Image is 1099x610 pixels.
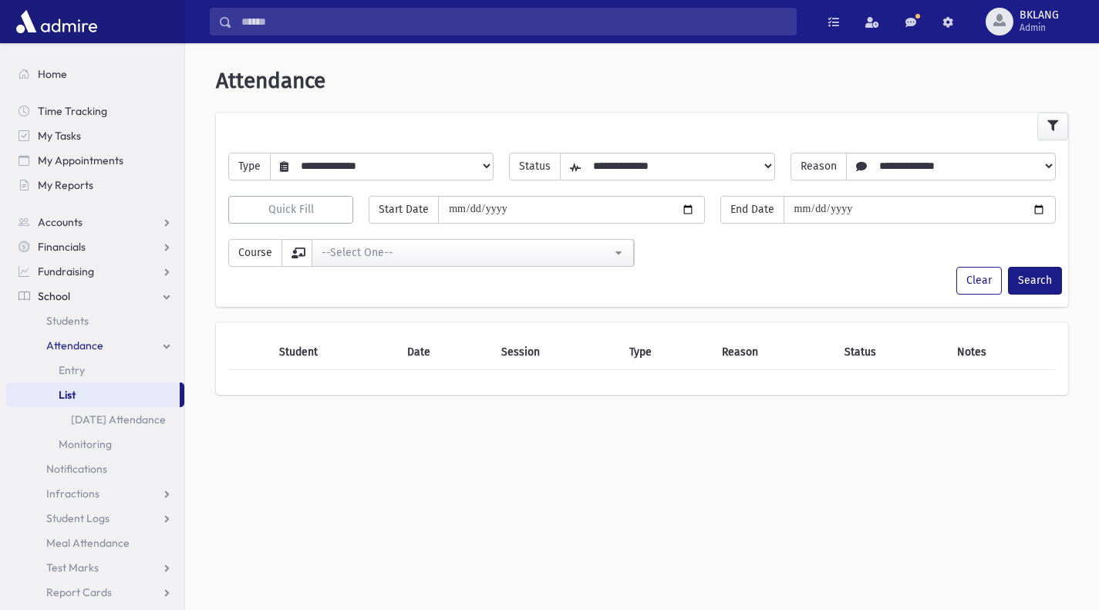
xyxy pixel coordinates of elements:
span: Home [38,67,67,81]
button: --Select One-- [312,239,634,267]
a: My Appointments [6,148,184,173]
span: Test Marks [46,561,99,575]
span: Accounts [38,215,83,229]
button: Clear [956,267,1002,295]
span: Reason [791,153,847,180]
a: Time Tracking [6,99,184,123]
span: Attendance [216,68,325,93]
th: Reason [713,335,836,370]
span: My Appointments [38,153,123,167]
a: Meal Attendance [6,531,184,555]
a: Test Marks [6,555,184,580]
img: AdmirePro [12,6,101,37]
a: School [6,284,184,308]
span: Report Cards [46,585,112,599]
a: Fundraising [6,259,184,284]
span: Entry [59,363,85,377]
span: Notifications [46,462,107,476]
span: My Reports [38,178,93,192]
a: Financials [6,234,184,259]
span: My Tasks [38,129,81,143]
span: Fundraising [38,265,94,278]
th: Student [270,335,398,370]
span: Admin [1020,22,1059,34]
span: Status [509,153,561,180]
span: Meal Attendance [46,536,130,550]
a: Monitoring [6,432,184,457]
span: Attendance [46,339,103,352]
a: Attendance [6,333,184,358]
th: Date [398,335,491,370]
a: Entry [6,358,184,383]
div: --Select One-- [322,244,612,261]
a: List [6,383,180,407]
a: [DATE] Attendance [6,407,184,432]
span: Students [46,314,89,328]
a: My Reports [6,173,184,197]
a: My Tasks [6,123,184,148]
a: Student Logs [6,506,184,531]
span: BKLANG [1020,9,1059,22]
input: Search [232,8,796,35]
span: Financials [38,240,86,254]
th: Status [835,335,948,370]
span: List [59,388,76,402]
span: Type [228,153,271,180]
span: Student Logs [46,511,110,525]
span: Course [228,239,282,267]
button: Search [1008,267,1062,295]
button: Quick Fill [228,196,353,224]
a: Home [6,62,184,86]
a: Infractions [6,481,184,506]
span: School [38,289,70,303]
span: End Date [720,196,784,224]
th: Session [492,335,620,370]
span: Start Date [369,196,439,224]
span: Quick Fill [268,203,314,216]
a: Report Cards [6,580,184,605]
span: Time Tracking [38,104,107,118]
th: Type [620,335,712,370]
a: Notifications [6,457,184,481]
span: Infractions [46,487,99,500]
a: Students [6,308,184,333]
span: Monitoring [59,437,112,451]
a: Accounts [6,210,184,234]
th: Notes [948,335,1056,370]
